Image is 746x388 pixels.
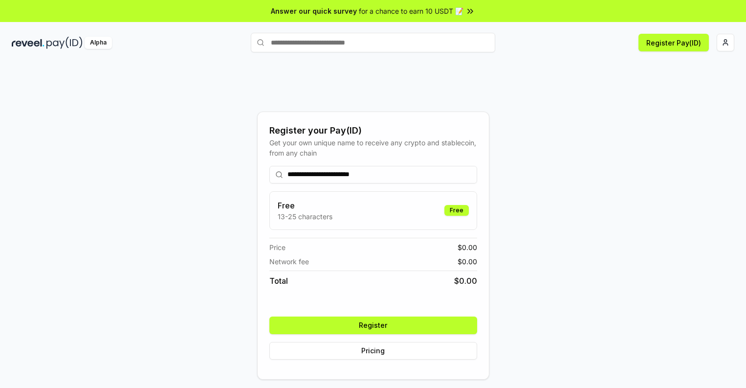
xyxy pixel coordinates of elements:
[458,242,477,252] span: $ 0.00
[85,37,112,49] div: Alpha
[269,242,285,252] span: Price
[269,275,288,287] span: Total
[359,6,463,16] span: for a chance to earn 10 USDT 📝
[46,37,83,49] img: pay_id
[12,37,44,49] img: reveel_dark
[278,211,332,222] p: 13-25 characters
[269,342,477,360] button: Pricing
[271,6,357,16] span: Answer our quick survey
[444,205,469,216] div: Free
[269,137,477,158] div: Get your own unique name to receive any crypto and stablecoin, from any chain
[269,124,477,137] div: Register your Pay(ID)
[269,256,309,267] span: Network fee
[269,317,477,334] button: Register
[454,275,477,287] span: $ 0.00
[278,200,332,211] h3: Free
[458,256,477,267] span: $ 0.00
[638,34,709,51] button: Register Pay(ID)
